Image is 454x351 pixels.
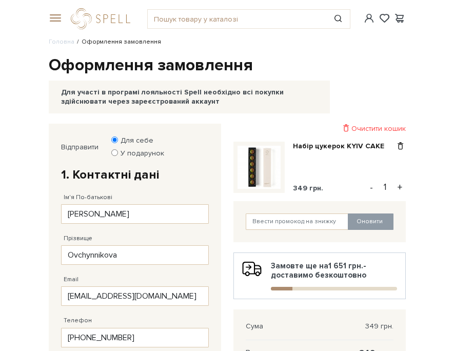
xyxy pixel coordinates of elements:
input: Ввести промокод на знижку [246,213,349,230]
b: 1 651 грн. [328,261,363,270]
label: Телефон [64,316,92,325]
input: Для себе [111,136,118,143]
input: У подарунок [111,149,118,156]
div: Очистити кошик [233,124,406,133]
button: Пошук товару у каталозі [327,10,350,28]
span: 349 грн. [293,184,323,192]
span: Сума [246,322,263,331]
button: Оновити [348,213,393,230]
label: Прізвище [64,234,92,243]
a: Головна [49,38,74,46]
label: У подарунок [114,149,164,158]
img: Набір цукерок KYIV CAKE [238,146,281,189]
span: 349 грн. [365,322,393,331]
label: Ім'я По-батькові [64,193,112,202]
button: + [394,180,406,195]
label: Email [64,275,78,284]
button: - [366,180,377,195]
label: Для себе [114,136,153,145]
h1: Оформлення замовлення [49,55,406,76]
input: Пошук товару у каталозі [148,10,326,28]
label: Відправити [61,143,98,152]
div: Для участі в програмі лояльності Spell необхідно всі покупки здійснювати через зареєстрований акк... [61,88,318,106]
h2: 1. Контактні дані [61,167,209,183]
a: logo [71,8,135,29]
li: Оформлення замовлення [74,37,161,47]
a: Набір цукерок KYIV CAKE [293,142,392,151]
div: Замовте ще на - доставимо безкоштовно [242,261,397,290]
